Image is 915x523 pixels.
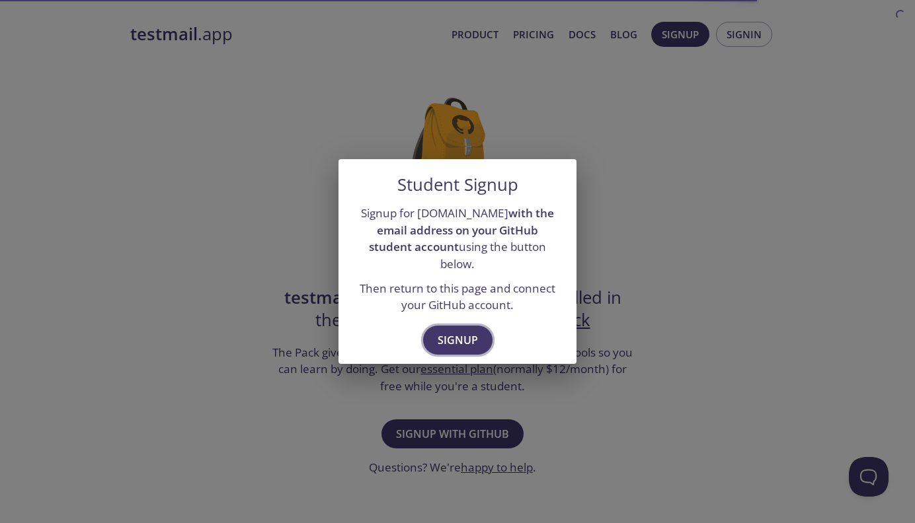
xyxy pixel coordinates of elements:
[438,331,478,349] span: Signup
[354,280,561,314] p: Then return to this page and connect your GitHub account.
[369,205,554,254] strong: with the email address on your GitHub student account
[354,205,561,273] p: Signup for [DOMAIN_NAME] using the button below.
[423,326,493,355] button: Signup
[397,175,518,195] h5: Student Signup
